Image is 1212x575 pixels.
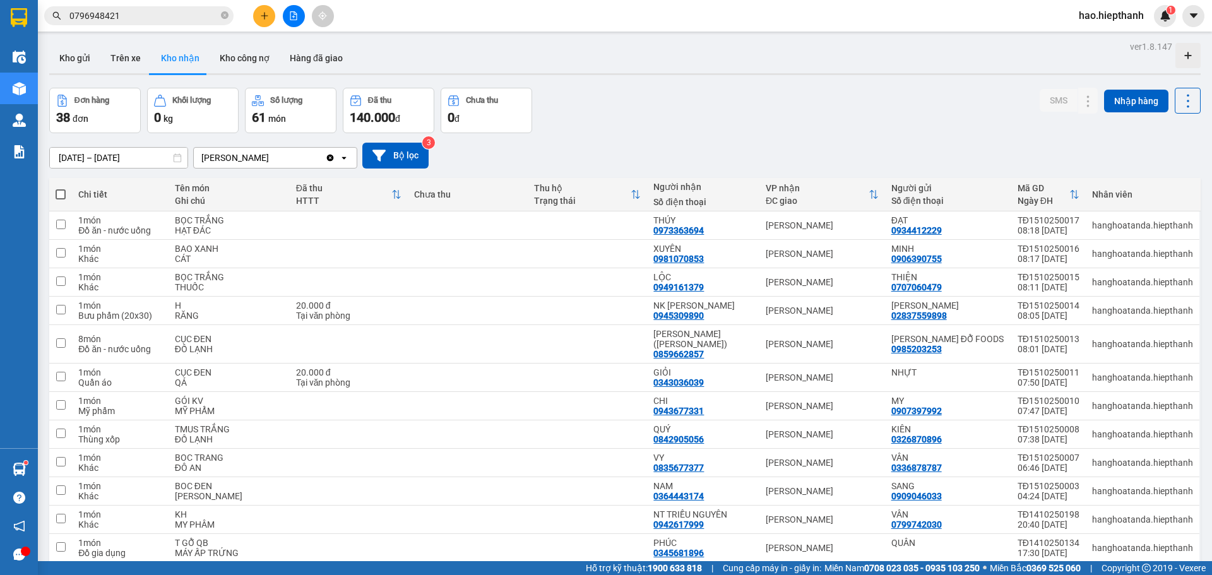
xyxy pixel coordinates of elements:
span: Cung cấp máy in - giấy in: [723,561,821,575]
div: Thùng xốp [78,434,162,444]
div: Khác [78,491,162,501]
div: 1 món [78,509,162,519]
div: PHÚC [653,538,753,548]
span: ⚪️ [983,566,987,571]
div: Mỹ phẩm [78,406,162,416]
div: NHỰT [891,367,1005,377]
div: 08:05 [DATE] [1018,311,1079,321]
img: warehouse-icon [13,463,26,476]
div: NHUNG ĐỖ FOODS [891,334,1005,344]
div: Đơn hàng [74,96,109,105]
div: QUÂN [891,538,1005,548]
div: ver 1.8.147 [1130,40,1172,54]
div: 1 món [78,300,162,311]
input: Tìm tên, số ĐT hoặc mã đơn [69,9,218,23]
img: logo-vxr [11,8,27,27]
div: 0842905056 [653,434,704,444]
span: aim [318,11,327,20]
span: kg [163,114,173,124]
div: [PERSON_NAME] [766,514,879,525]
div: H [175,300,283,311]
div: hanghoatanda.hiepthanh [1092,249,1193,259]
span: đ [454,114,460,124]
span: copyright [1142,564,1151,572]
span: close-circle [221,11,229,19]
span: plus [260,11,269,20]
button: Kho công nợ [210,43,280,73]
span: hao.hiepthanh [1069,8,1154,23]
span: close-circle [221,10,229,22]
div: TĐ1510250011 [1018,367,1079,377]
div: [PERSON_NAME] [201,151,269,164]
button: plus [253,5,275,27]
span: 61 [252,110,266,125]
div: Đã thu [296,183,391,193]
div: 0942617999 [653,519,704,530]
svg: Clear value [325,153,335,163]
span: | [711,561,713,575]
span: Miền Bắc [990,561,1081,575]
button: Đơn hàng38đơn [49,88,141,133]
div: MY PHÂM [175,519,283,530]
div: Khác [78,519,162,530]
div: ĐẠT [891,215,1005,225]
div: 0345681896 [653,548,704,558]
div: 1 món [78,244,162,254]
div: 0343036039 [653,377,704,388]
div: 0336878787 [891,463,942,473]
div: 0949161379 [653,282,704,292]
div: 08:18 [DATE] [1018,225,1079,235]
sup: 1 [24,461,28,465]
div: Khác [78,254,162,264]
div: 1 món [78,396,162,406]
div: VÂN [891,453,1005,463]
div: NT TRIỀU NGUYÊN [653,509,753,519]
div: ĐC giao [766,196,869,206]
div: Đồ ăn - nước uống [78,225,162,235]
div: TĐ1510250003 [1018,481,1079,491]
div: ĐỒ LẠNH [175,344,283,354]
strong: 0369 525 060 [1026,563,1081,573]
span: message [13,548,25,560]
div: 20.000 đ [296,367,401,377]
div: CỤC ĐEN [175,367,283,377]
div: Tên món [175,183,283,193]
strong: 0708 023 035 - 0935 103 250 [864,563,980,573]
span: 140.000 [350,110,395,125]
div: Khác [78,463,162,473]
div: [PERSON_NAME] [766,429,879,439]
div: BO VIÊN [175,491,283,501]
div: TĐ1510250013 [1018,334,1079,344]
span: | [1090,561,1092,575]
span: 1 [1168,6,1173,15]
div: 07:50 [DATE] [1018,377,1079,388]
div: hanghoatanda.hiepthanh [1092,486,1193,496]
div: Người nhận [653,182,753,192]
span: Hỗ trợ kỹ thuật: [586,561,702,575]
th: Toggle SortBy [1011,178,1086,211]
div: [PERSON_NAME] [766,401,879,411]
div: [PERSON_NAME] [766,277,879,287]
sup: 3 [422,136,435,149]
div: Bưu phẩm (20x30) [78,311,162,321]
div: 08:11 [DATE] [1018,282,1079,292]
div: BOC ĐEN [175,481,283,491]
button: caret-down [1182,5,1204,27]
div: GIỎI [653,367,753,377]
div: 0835677377 [653,463,704,473]
span: search [52,11,61,20]
button: file-add [283,5,305,27]
div: Đồ ăn - nước uống [78,344,162,354]
div: [PERSON_NAME] [766,458,879,468]
span: món [268,114,286,124]
span: question-circle [13,492,25,504]
img: warehouse-icon [13,82,26,95]
div: hanghoatanda.hiepthanh [1092,277,1193,287]
button: SMS [1040,89,1078,112]
div: TĐ1510250017 [1018,215,1079,225]
img: warehouse-icon [13,114,26,127]
div: 1 món [78,272,162,282]
button: Số lượng61món [245,88,336,133]
div: hanghoatanda.hiepthanh [1092,458,1193,468]
div: 0326870896 [891,434,942,444]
